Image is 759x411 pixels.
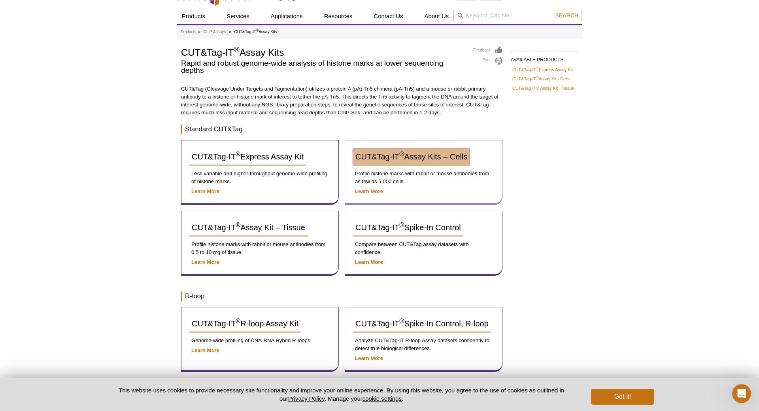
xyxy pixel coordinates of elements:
[399,222,404,229] sup: ®
[189,315,301,333] a: CUT&Tag-IT®R-loop Assay Kit
[181,85,503,117] p: CUT&Tag (Cleavage Under Targets and Tagmentation) utilizes a protein A (pA) Tn5 chimera (pA-Tn5) ...
[473,46,503,55] a: Feedback
[177,9,210,24] a: Products
[319,9,357,24] a: Resources
[105,386,578,403] p: This website uses cookies to provide necessary site functionality and improve your online experie...
[256,28,259,32] sup: ®
[512,85,574,92] a: CUT&Tag-IT® Assay Kit - Tissue
[189,241,330,256] p: Profile histone marks with rabbit or mouse antibodies from 0.5 to 10 mg of tissue.
[181,60,465,74] h2: Rapid and robust genome-wide analysis of histone marks at lower sequencing depths
[473,57,503,65] a: Print
[355,319,489,328] span: CUT&Tag-IT Spike-In Control, R-loop
[369,9,408,24] a: Contact Us
[181,125,503,134] h3: Standard CUT&Tag
[512,66,573,73] a: CUT&Tag-IT®Express Assay Kit
[591,389,654,405] button: Got it!
[420,9,454,24] a: About Us
[192,319,298,328] span: CUT&Tag-IT R-loop Assay Kit
[222,9,254,24] a: Services
[355,188,383,194] a: Learn More
[732,384,751,403] iframe: Intercom live chat
[229,30,231,34] li: »
[353,148,470,166] a: CUT&Tag-IT®Assay Kits – Cells
[189,170,330,186] p: Less variable and higher-throughput genome-wide profiling of histone marks.
[191,188,219,194] a: Learn More
[181,46,465,58] h1: CUT&Tag-IT Assay Kits
[363,395,402,402] button: cookie settings
[192,152,304,161] span: CUT&Tag-IT Express Assay Kit
[236,318,240,325] sup: ®
[189,219,308,237] a: CUT&Tag-IT®Assay Kit – Tissue
[355,259,383,265] a: Learn More
[536,76,539,80] sup: ®
[353,170,494,186] p: Profile histone marks with rabbit or mouse antibodies from as few as 5,000 cells.
[536,66,539,70] sup: ®
[192,223,305,232] span: CUT&Tag-IT Assay Kit – Tissue
[236,222,240,229] sup: ®
[266,9,308,24] a: Applications
[288,395,325,402] a: Privacy Policy
[236,151,240,158] sup: ®
[204,28,226,36] a: ChIP Assays
[191,347,219,353] a: Learn More
[353,241,494,256] p: Compare between CUT&Tag assay datasets with confidence.
[355,152,467,161] span: CUT&Tag-IT Assay Kits – Cells
[181,292,503,301] h3: R-loop
[555,12,578,19] span: Search
[355,223,461,232] span: CUT&Tag-IT Spike-In Control
[353,337,494,352] p: Analyze CUT&Tag-IT R-loop Assay datasets confidently to detect true biological differences.
[553,12,581,19] button: Search
[181,28,196,36] a: Products
[198,30,200,34] li: »
[234,45,240,54] sup: ®
[399,151,404,158] sup: ®
[191,259,219,265] a: Learn More
[234,30,277,34] li: CUT&Tag-IT Assay Kits
[399,318,404,325] sup: ®
[453,9,582,22] input: Keyword, Cat. No.
[511,51,578,65] h2: AVAILABLE PRODUCTS
[353,315,491,333] a: CUT&Tag-IT®Spike-In Control, R-loop
[189,148,306,166] a: CUT&Tag-IT®Express Assay Kit
[355,355,383,361] a: Learn More
[189,337,330,345] p: Genome-wide profiling of DNA-RNA Hybrid R-loops.
[353,219,463,237] a: CUT&Tag-IT®Spike-In Control
[512,75,570,82] a: CUT&Tag-IT®Assay Kit - Cells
